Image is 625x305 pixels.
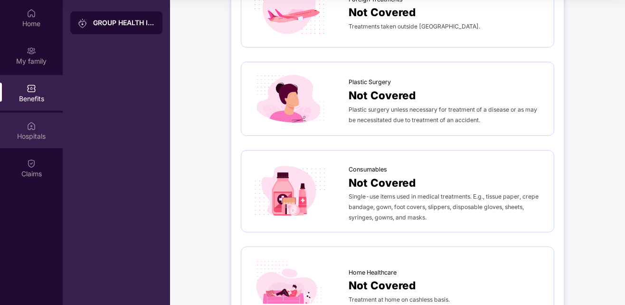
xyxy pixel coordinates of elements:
[93,18,155,28] div: GROUP HEALTH INSURANCE
[251,164,329,219] img: icon
[27,9,36,18] img: svg+xml;base64,PHN2ZyBpZD0iSG9tZSIgeG1sbnM9Imh0dHA6Ly93d3cudzMub3JnLzIwMDAvc3ZnIiB3aWR0aD0iMjAiIG...
[349,4,416,21] span: Not Covered
[349,193,539,221] span: Single-use items used in medical treatments. E.g., tissue paper, crepe bandage, gown, foot covers...
[349,87,416,104] span: Not Covered
[27,121,36,131] img: svg+xml;base64,PHN2ZyBpZD0iSG9zcGl0YWxzIiB4bWxucz0iaHR0cDovL3d3dy53My5vcmcvMjAwMC9zdmciIHdpZHRoPS...
[349,174,416,191] span: Not Covered
[349,106,537,124] span: Plastic surgery unless necessary for treatment of a disease or as may be necessitated due to trea...
[27,159,36,168] img: svg+xml;base64,PHN2ZyBpZD0iQ2xhaW0iIHhtbG5zPSJodHRwOi8vd3d3LnczLm9yZy8yMDAwL3N2ZyIgd2lkdGg9IjIwIi...
[78,19,87,28] img: svg+xml;base64,PHN2ZyB3aWR0aD0iMjAiIGhlaWdodD0iMjAiIHZpZXdCb3g9IjAgMCAyMCAyMCIgZmlsbD0ibm9uZSIgeG...
[349,77,391,87] span: Plastic Surgery
[251,72,329,126] img: icon
[27,46,36,56] img: svg+xml;base64,PHN2ZyB3aWR0aD0iMjAiIGhlaWdodD0iMjAiIHZpZXdCb3g9IjAgMCAyMCAyMCIgZmlsbD0ibm9uZSIgeG...
[349,277,416,294] span: Not Covered
[349,268,397,277] span: Home Healthcare
[27,84,36,93] img: svg+xml;base64,PHN2ZyBpZD0iQmVuZWZpdHMiIHhtbG5zPSJodHRwOi8vd3d3LnczLm9yZy8yMDAwL3N2ZyIgd2lkdGg9Ij...
[349,165,387,174] span: Consumables
[349,23,480,30] span: Treatments taken outside [GEOGRAPHIC_DATA].
[349,296,450,303] span: Treatment at home on cashless basis.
